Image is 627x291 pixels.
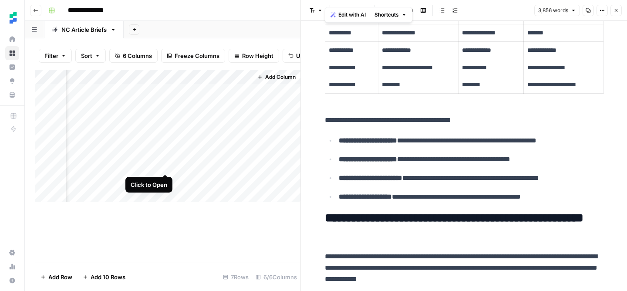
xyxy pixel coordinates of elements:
[5,7,19,29] button: Workspace: Ten Speed
[161,49,225,63] button: Freeze Columns
[283,49,317,63] button: Undo
[78,270,131,284] button: Add 10 Rows
[5,10,21,26] img: Ten Speed Logo
[48,273,72,281] span: Add Row
[254,71,299,83] button: Add Column
[5,32,19,46] a: Home
[5,74,19,88] a: Opportunities
[5,246,19,260] a: Settings
[75,49,106,63] button: Sort
[538,7,568,14] span: 3,856 words
[327,9,369,20] button: Edit with AI
[61,25,107,34] div: NC Article Briefs
[5,88,19,102] a: Your Data
[39,49,72,63] button: Filter
[109,49,158,63] button: 6 Columns
[5,46,19,60] a: Browse
[296,51,311,60] span: Undo
[44,21,124,38] a: NC Article Briefs
[44,51,58,60] span: Filter
[5,274,19,288] button: Help + Support
[175,51,219,60] span: Freeze Columns
[338,11,366,19] span: Edit with AI
[123,51,152,60] span: 6 Columns
[374,11,399,19] span: Shortcuts
[5,260,19,274] a: Usage
[265,73,296,81] span: Add Column
[371,9,410,20] button: Shortcuts
[131,180,167,189] div: Click to Open
[5,60,19,74] a: Insights
[242,51,273,60] span: Row Height
[81,51,92,60] span: Sort
[534,5,580,16] button: 3,856 words
[219,270,252,284] div: 7 Rows
[229,49,279,63] button: Row Height
[252,270,300,284] div: 6/6 Columns
[35,270,78,284] button: Add Row
[91,273,125,281] span: Add 10 Rows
